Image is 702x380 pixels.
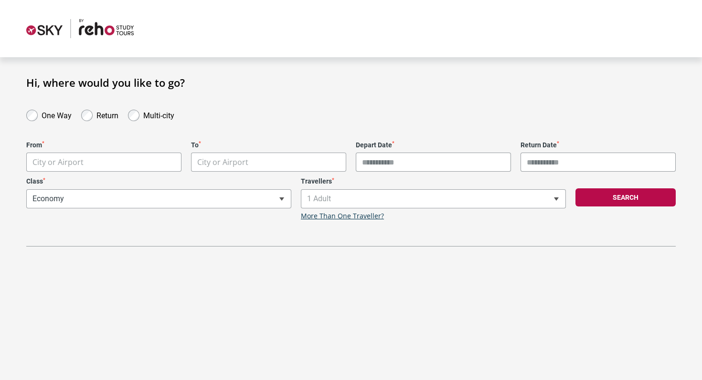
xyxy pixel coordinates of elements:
[26,141,181,149] label: From
[26,177,291,185] label: Class
[197,157,248,167] span: City or Airport
[301,189,566,208] span: 1 Adult
[96,109,118,120] label: Return
[27,153,181,172] span: City or Airport
[575,188,676,206] button: Search
[301,177,566,185] label: Travellers
[301,212,384,220] a: More Than One Traveller?
[191,153,346,172] span: City or Airport
[26,76,676,89] h1: Hi, where would you like to go?
[32,157,84,167] span: City or Airport
[42,109,72,120] label: One Way
[301,190,565,208] span: 1 Adult
[27,190,291,208] span: Economy
[143,109,174,120] label: Multi-city
[26,189,291,208] span: Economy
[356,141,511,149] label: Depart Date
[191,141,346,149] label: To
[521,141,676,149] label: Return Date
[26,153,181,172] span: City or Airport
